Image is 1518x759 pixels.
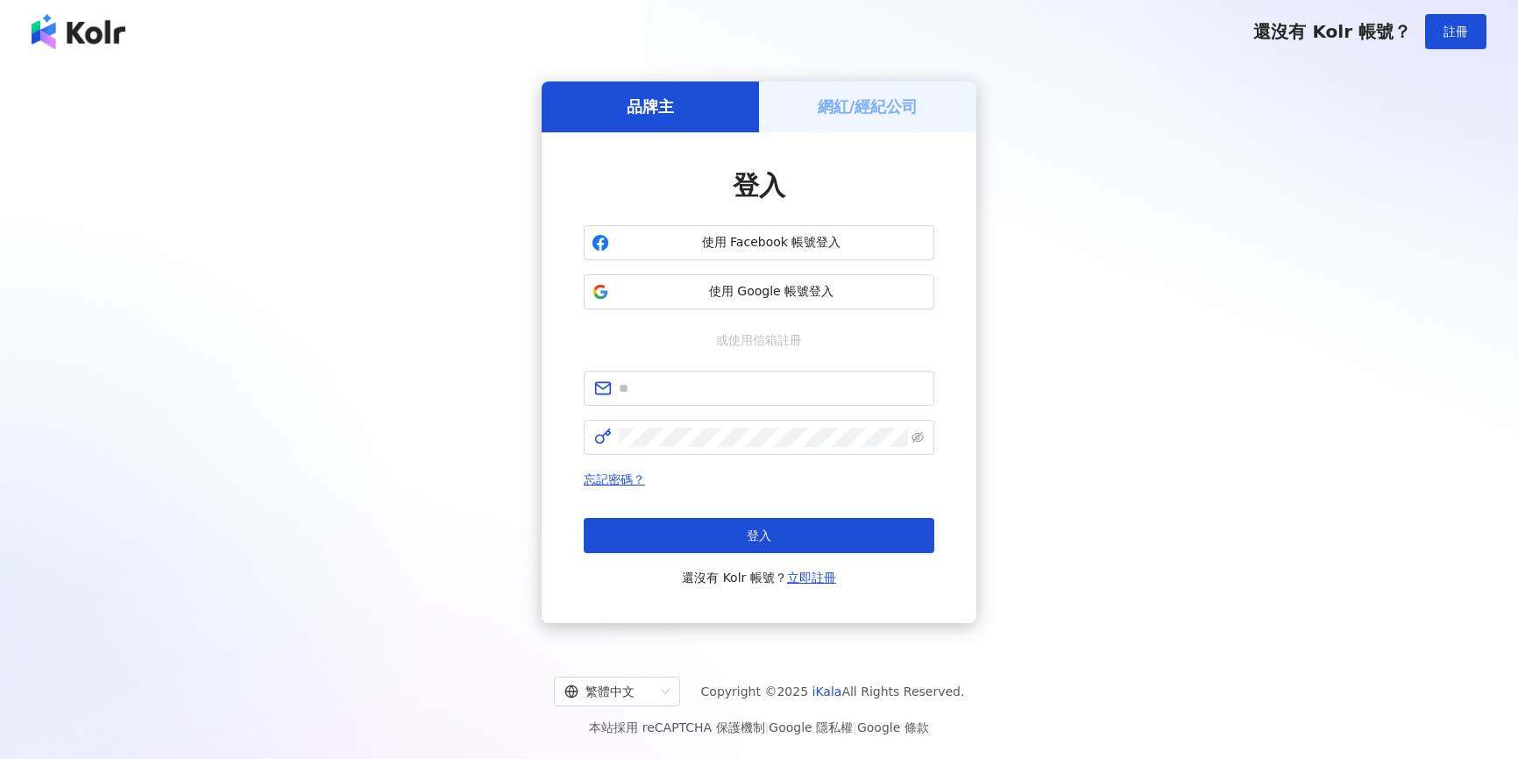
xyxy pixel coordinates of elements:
a: 立即註冊 [787,571,836,585]
span: 註冊 [1444,25,1468,39]
a: Google 條款 [857,720,929,734]
button: 註冊 [1425,14,1486,49]
a: 忘記密碼？ [584,472,645,486]
span: 或使用信箱註冊 [704,330,814,350]
img: logo [32,14,125,49]
h5: 網紅/經紀公司 [818,96,919,117]
span: | [765,720,770,734]
button: 登入 [584,518,934,553]
button: 使用 Google 帳號登入 [584,274,934,309]
a: iKala [812,685,842,699]
h5: 品牌主 [627,96,674,117]
button: 使用 Facebook 帳號登入 [584,225,934,260]
span: | [853,720,857,734]
span: 使用 Google 帳號登入 [616,283,926,301]
div: 繁體中文 [564,677,654,706]
span: 登入 [733,170,785,201]
span: 本站採用 reCAPTCHA 保護機制 [589,717,928,738]
span: 還沒有 Kolr 帳號？ [682,567,836,588]
a: Google 隱私權 [769,720,853,734]
span: 還沒有 Kolr 帳號？ [1253,21,1411,42]
span: 登入 [747,528,771,543]
span: eye-invisible [912,431,924,443]
span: 使用 Facebook 帳號登入 [616,234,926,252]
span: Copyright © 2025 All Rights Reserved. [701,681,965,702]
